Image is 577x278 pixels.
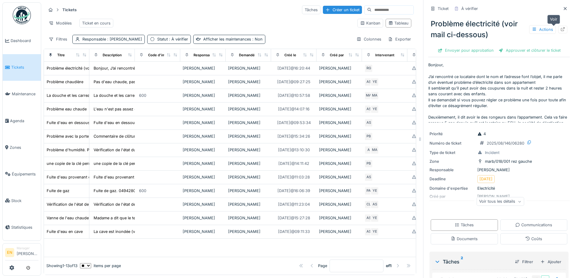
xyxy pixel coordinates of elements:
[157,36,188,42] div: Statut
[3,187,41,214] a: Stock
[278,161,309,166] div: [DATE] @ 14:11:42
[364,200,373,209] div: CL
[80,263,121,269] div: items per page
[364,173,373,182] div: AS
[319,147,360,153] div: [PERSON_NAME]
[529,25,556,34] div: Actions
[370,146,379,154] div: MA
[370,187,379,195] div: YE
[370,200,379,209] div: AS
[47,201,137,207] div: Vérification de l'état de l'évier robinet et l'armoire
[183,188,223,194] div: [PERSON_NAME]
[364,91,373,100] div: MA
[228,120,269,126] div: [PERSON_NAME]
[47,65,124,71] div: Problème électricité (voir mail ci-dessous)
[278,174,310,180] div: [DATE] @ 11:03:28
[429,150,475,155] div: Type de ticket
[47,161,145,166] div: une copie de la clé permettant d’abaisser « la borne »
[429,185,475,191] div: Domaine d'expertise
[239,53,261,58] div: Demandé par
[183,229,223,234] div: [PERSON_NAME]
[330,53,344,58] div: Créé par
[11,224,38,230] span: Statistiques
[94,106,185,112] div: L'eau n'est pas assez chaude dans la salle de b...
[428,16,570,43] div: Problème électricité (voir mail ci-dessous)
[228,161,269,166] div: [PERSON_NAME]
[354,35,384,44] div: Colonnes
[277,65,310,71] div: [DATE] @ 16:20:44
[319,215,360,221] div: [PERSON_NAME]
[485,159,532,164] div: marb/018/001 rez gauche
[319,120,360,126] div: [PERSON_NAME]
[46,19,75,28] div: Modèles
[94,174,190,180] div: Fuite d'eau provenant plafond. Locataire GOOSSE...
[429,140,475,146] div: Numéro de ticket
[10,145,38,150] span: Zones
[487,140,524,146] div: 2025/08/146/06280
[3,214,41,240] a: Statistiques
[228,106,269,112] div: [PERSON_NAME]
[57,53,65,58] div: Titre
[277,133,310,139] div: [DATE] @ 15:34:26
[94,133,193,139] div: Commentaire de clôture de [PERSON_NAME]: Suite ...
[228,93,269,98] div: [PERSON_NAME]
[94,188,142,194] div: Fuite de gaz. 0494280651
[319,133,360,139] div: [PERSON_NAME]
[3,107,41,134] a: Agenda
[203,36,263,42] div: Afficher les maintenances
[183,65,223,71] div: [PERSON_NAME]
[139,188,146,194] div: 600
[94,215,183,221] div: Madame a dit que le technicien lui dit d'appele...
[228,147,269,153] div: [PERSON_NAME]
[477,131,486,137] div: 4
[47,106,87,112] div: Problème eau chaude
[364,132,373,141] div: PB
[461,6,478,11] div: À vérifier
[364,187,373,195] div: PA
[429,131,475,137] div: Priorité
[47,188,69,194] div: Fuite de gaz
[3,54,41,81] a: Tickets
[12,171,38,177] span: Équipements
[278,229,310,234] div: [DATE] @ 09:11:33
[228,79,269,85] div: [PERSON_NAME]
[183,215,223,221] div: [PERSON_NAME]
[512,258,536,266] div: Filtrer
[228,215,269,221] div: [PERSON_NAME]
[47,215,103,221] div: Vanne de l'eau chaude cassée
[385,35,414,44] div: Exporter
[485,150,499,155] div: Incident
[278,147,310,153] div: [DATE] @ 13:10:30
[429,159,475,164] div: Zone
[94,147,178,153] div: Vérification de l'état du plafond de la salle d...
[60,7,79,13] strong: Tickets
[370,214,379,222] div: YE
[278,201,310,207] div: [DATE] @ 11:23:04
[438,6,449,11] div: Ticket
[318,263,327,269] div: Page
[360,20,380,26] div: Kanban
[461,258,463,265] sup: 2
[455,222,474,228] div: Tâches
[148,53,179,58] div: Code d'imputation
[11,38,38,44] span: Dashboard
[94,65,178,71] div: Bonjour, J’ai rencontré ce locataire dont le n...
[319,65,360,71] div: [PERSON_NAME]
[364,105,373,113] div: AS
[11,64,38,70] span: Tickets
[194,53,215,58] div: Responsable
[5,246,38,260] a: EN Manager[PERSON_NAME]
[319,161,360,166] div: [PERSON_NAME]
[183,133,223,139] div: [PERSON_NAME]
[47,79,83,85] div: Problème chaudière
[364,78,373,86] div: AS
[375,53,394,58] div: Intervenant
[277,188,310,194] div: [DATE] @ 16:06:39
[228,174,269,180] div: [PERSON_NAME]
[17,246,38,259] li: [PERSON_NAME]
[94,93,188,98] div: La douche et les carreaux de la douche bougent....
[251,37,263,41] span: : Non
[319,79,360,85] div: [PERSON_NAME]
[183,120,223,126] div: [PERSON_NAME]
[435,46,496,54] div: Envoyer pour approbation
